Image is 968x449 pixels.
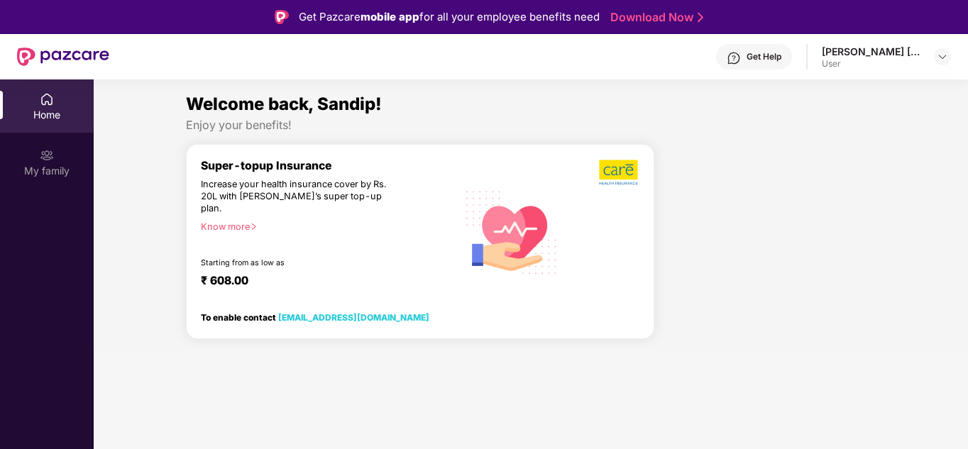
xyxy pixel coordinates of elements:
[698,10,703,25] img: Stroke
[727,51,741,65] img: svg+xml;base64,PHN2ZyBpZD0iSGVscC0zMngzMiIgeG1sbnM9Imh0dHA6Ly93d3cudzMub3JnLzIwMDAvc3ZnIiB3aWR0aD...
[610,10,699,25] a: Download Now
[201,179,395,215] div: Increase your health insurance cover by Rs. 20L with [PERSON_NAME]’s super top-up plan.
[250,223,258,231] span: right
[201,312,429,322] div: To enable contact
[822,45,921,58] div: [PERSON_NAME] [PERSON_NAME]
[275,10,289,24] img: Logo
[201,274,443,291] div: ₹ 608.00
[186,94,382,114] span: Welcome back, Sandip!
[40,148,54,162] img: svg+xml;base64,PHN2ZyB3aWR0aD0iMjAiIGhlaWdodD0iMjAiIHZpZXdCb3g9IjAgMCAyMCAyMCIgZmlsbD0ibm9uZSIgeG...
[599,159,639,186] img: b5dec4f62d2307b9de63beb79f102df3.png
[40,92,54,106] img: svg+xml;base64,PHN2ZyBpZD0iSG9tZSIgeG1sbnM9Imh0dHA6Ly93d3cudzMub3JnLzIwMDAvc3ZnIiB3aWR0aD0iMjAiIG...
[201,221,449,231] div: Know more
[457,176,567,287] img: svg+xml;base64,PHN2ZyB4bWxucz0iaHR0cDovL3d3dy53My5vcmcvMjAwMC9zdmciIHhtbG5zOnhsaW5rPSJodHRwOi8vd3...
[299,9,600,26] div: Get Pazcare for all your employee benefits need
[937,51,948,62] img: svg+xml;base64,PHN2ZyBpZD0iRHJvcGRvd24tMzJ4MzIiIHhtbG5zPSJodHRwOi8vd3d3LnczLm9yZy8yMDAwL3N2ZyIgd2...
[17,48,109,66] img: New Pazcare Logo
[186,118,876,133] div: Enjoy your benefits!
[361,10,419,23] strong: mobile app
[201,159,457,172] div: Super-topup Insurance
[201,258,397,268] div: Starting from as low as
[278,312,429,323] a: [EMAIL_ADDRESS][DOMAIN_NAME]
[747,51,781,62] div: Get Help
[822,58,921,70] div: User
